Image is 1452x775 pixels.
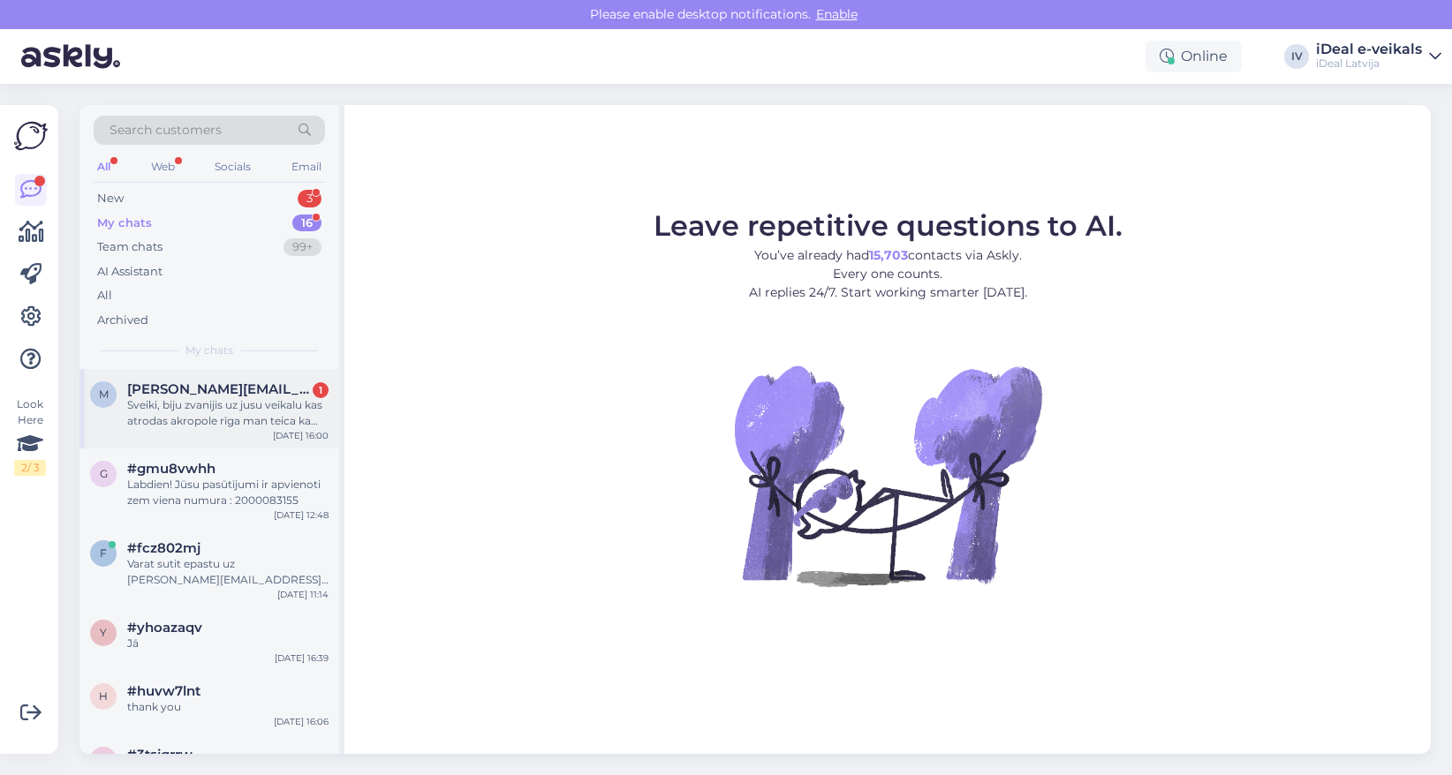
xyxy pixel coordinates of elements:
[1316,42,1422,56] div: iDeal e-veikals
[97,238,163,256] div: Team chats
[298,190,321,207] div: 3
[97,312,148,329] div: Archived
[274,508,329,522] div: [DATE] 12:48
[127,620,202,636] span: #yhoazaqv
[14,396,46,476] div: Look Here
[100,626,107,639] span: y
[1146,41,1242,72] div: Online
[127,636,329,651] div: Jā
[127,461,216,477] span: #gmu8vwhh
[729,316,1047,634] img: No Chat active
[101,753,107,766] span: 3
[127,683,200,699] span: #huvw7lnt
[127,699,329,715] div: thank you
[127,747,193,763] span: #3tsjqrrw
[14,119,48,153] img: Askly Logo
[313,382,329,398] div: 1
[127,477,329,508] div: Labdien! Jūsu pasūtījumi ir apvienoti zem viena numura : 2000083155
[100,546,107,560] span: f
[288,155,325,178] div: Email
[97,214,152,232] div: My chats
[97,287,112,305] div: All
[127,556,329,588] div: Varat sutit epastu uz [PERSON_NAME][EMAIL_ADDRESS][DOMAIN_NAME]
[811,6,863,22] span: Enable
[275,651,329,665] div: [DATE] 16:39
[100,467,108,480] span: g
[99,689,108,703] span: h
[273,429,329,442] div: [DATE] 16:00
[99,387,109,401] span: m
[185,342,233,358] span: My chats
[292,214,321,232] div: 16
[211,155,254,178] div: Socials
[97,190,124,207] div: New
[94,155,114,178] div: All
[127,540,200,556] span: #fcz802mj
[14,460,46,476] div: 2 / 3
[1284,44,1309,69] div: IV
[654,208,1123,243] span: Leave repetitive questions to AI.
[1316,56,1422,71] div: iDeal Latvija
[110,121,222,139] span: Search customers
[654,246,1123,302] p: You’ve already had contacts via Askly. Every one counts. AI replies 24/7. Start working smarter [...
[277,588,329,601] div: [DATE] 11:14
[869,247,908,263] b: 15,703
[147,155,178,178] div: Web
[97,263,163,281] div: AI Assistant
[127,381,311,397] span: markuss.boss@gmail.com
[274,715,329,728] div: [DATE] 16:06
[1316,42,1441,71] a: iDeal e-veikalsiDeal Latvija
[127,397,329,429] div: Sveiki, biju zvanijis uz jusu veikalu kas atrodas akropole rīga man teica ka varēšu tur izņemt, m...
[284,238,321,256] div: 99+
